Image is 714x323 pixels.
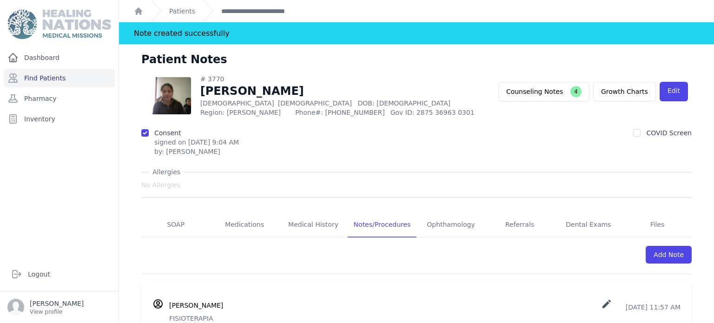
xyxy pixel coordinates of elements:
[154,147,239,156] div: by: [PERSON_NAME]
[169,7,195,16] a: Patients
[141,212,692,237] nav: Tabs
[7,9,111,39] img: Medical Missions EMR
[348,212,416,237] a: Notes/Procedures
[623,212,692,237] a: Files
[4,110,115,128] a: Inventory
[200,84,485,99] h1: [PERSON_NAME]
[593,82,656,101] a: Growth Charts
[210,212,279,237] a: Medications
[601,303,614,311] a: create
[279,212,348,237] a: Medical History
[4,48,115,67] a: Dashboard
[601,298,681,312] p: [DATE] 11:57 AM
[485,212,554,237] a: Referrals
[149,167,184,177] span: Allergies
[154,129,181,137] label: Consent
[646,129,692,137] label: COVID Screen
[498,82,589,101] button: Counseling Notes4
[119,22,714,45] div: Notification
[200,99,485,108] p: [DEMOGRAPHIC_DATA]
[141,77,191,114] img: wewYL2AAAAJXRFWHRkYXRlOmNyZWF0ZQAyMDI1LTA2LTIzVDE1OjA0OjQ4KzAwOjAwGVMMlgAAACV0RVh0ZGF0ZTptb2RpZnk...
[295,108,384,117] span: Phone#: [PHONE_NUMBER]
[554,212,623,237] a: Dental Exams
[601,298,612,310] i: create
[660,82,688,101] a: Edit
[141,212,210,237] a: SOAP
[200,74,485,84] div: # 3770
[646,246,692,264] a: Add Note
[141,52,227,67] h1: Patient Notes
[416,212,485,237] a: Ophthamology
[4,89,115,108] a: Pharmacy
[30,308,84,316] p: View profile
[7,299,111,316] a: [PERSON_NAME] View profile
[30,299,84,308] p: [PERSON_NAME]
[134,22,230,44] div: Note created successfully
[154,138,239,147] p: signed on [DATE] 9:04 AM
[4,69,115,87] a: Find Patients
[7,265,111,283] a: Logout
[390,108,485,117] span: Gov ID: 2875 36963 0301
[200,108,290,117] span: Region: [PERSON_NAME]
[141,180,180,190] span: No Allergies
[169,301,223,310] h3: [PERSON_NAME]
[278,99,352,107] span: [DEMOGRAPHIC_DATA]
[357,99,450,107] span: DOB: [DEMOGRAPHIC_DATA]
[570,86,582,97] span: 4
